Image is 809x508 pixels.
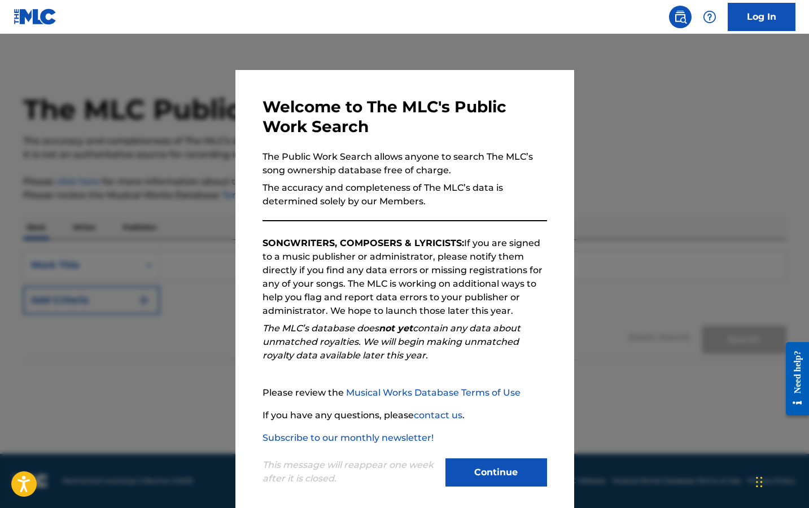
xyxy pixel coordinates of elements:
em: The MLC’s database does contain any data about unmatched royalties. We will begin making unmatche... [263,323,521,361]
img: help [703,10,716,24]
button: Continue [445,458,547,487]
a: Public Search [669,6,692,28]
p: If you are signed to a music publisher or administrator, please notify them directly if you find ... [263,237,547,318]
p: The Public Work Search allows anyone to search The MLC’s song ownership database free of charge. [263,150,547,177]
iframe: Resource Center [777,334,809,424]
iframe: Chat Widget [753,454,809,508]
h3: Welcome to The MLC's Public Work Search [263,97,547,137]
p: The accuracy and completeness of The MLC’s data is determined solely by our Members. [263,181,547,208]
p: Please review the [263,386,547,400]
a: Musical Works Database Terms of Use [346,387,521,398]
div: Drag [756,465,763,499]
div: Help [698,6,721,28]
p: This message will reappear one week after it is closed. [263,458,439,485]
a: Log In [728,3,795,31]
p: If you have any questions, please . [263,409,547,422]
img: search [674,10,687,24]
a: Subscribe to our monthly newsletter! [263,432,434,443]
a: contact us [414,410,462,421]
strong: not yet [379,323,413,334]
img: MLC Logo [14,8,57,25]
strong: SONGWRITERS, COMPOSERS & LYRICISTS: [263,238,464,248]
